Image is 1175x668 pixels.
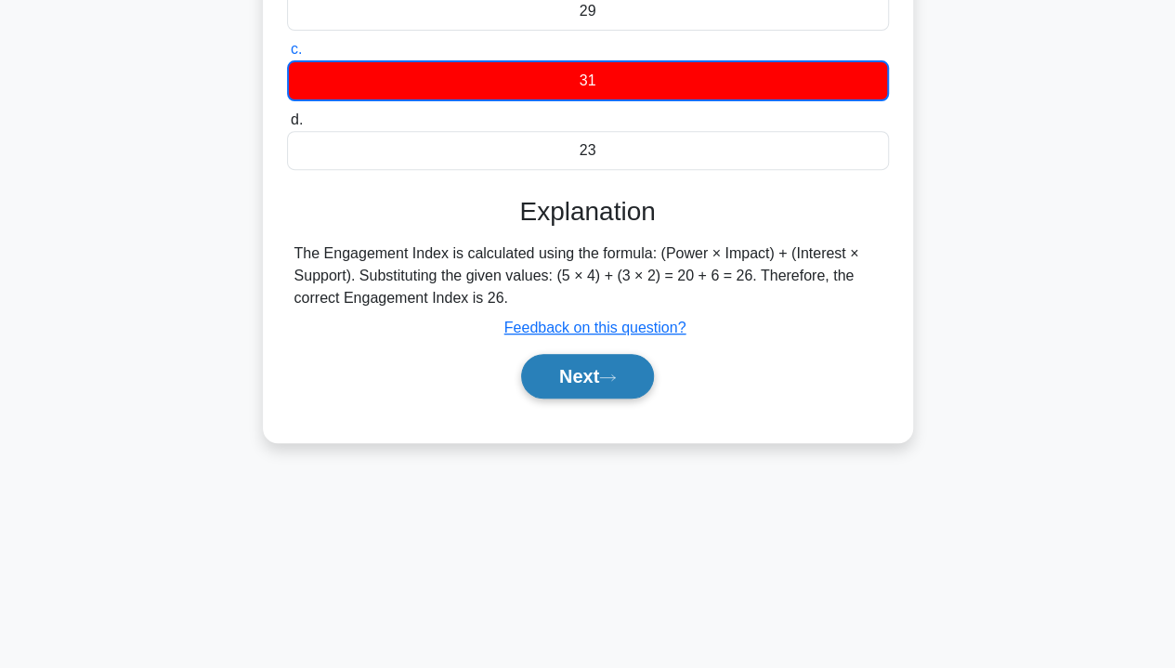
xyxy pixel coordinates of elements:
[521,354,654,399] button: Next
[298,196,878,228] h3: Explanation
[287,131,889,170] div: 23
[504,320,686,335] a: Feedback on this question?
[291,111,303,127] span: d.
[291,41,302,57] span: c.
[294,242,881,309] div: The Engagement Index is calculated using the formula: (Power × Impact) + (Interest × Support). Su...
[287,60,889,101] div: 31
